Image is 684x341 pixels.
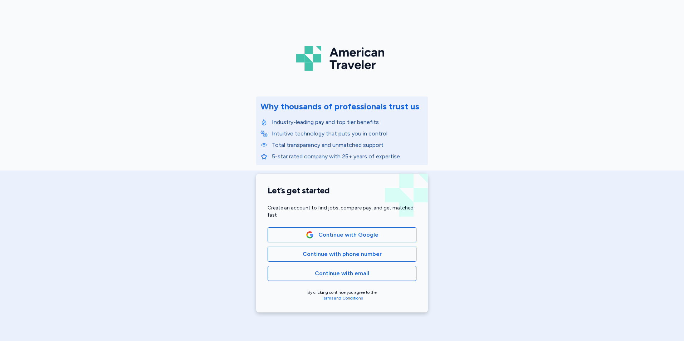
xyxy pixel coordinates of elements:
[268,247,416,262] button: Continue with phone number
[272,118,424,127] p: Industry-leading pay and top tier benefits
[306,231,314,239] img: Google Logo
[268,204,416,219] div: Create an account to find jobs, compare pay, and get matched fast
[272,152,424,161] p: 5-star rated company with 25+ years of expertise
[260,101,419,112] div: Why thousands of professionals trust us
[268,266,416,281] button: Continue with email
[296,43,388,74] img: Logo
[268,290,416,301] div: By clicking continue you agree to the
[268,227,416,242] button: Google LogoContinue with Google
[318,231,378,239] span: Continue with Google
[272,129,424,138] p: Intuitive technology that puts you in control
[268,185,416,196] h1: Let’s get started
[315,269,369,278] span: Continue with email
[303,250,382,258] span: Continue with phone number
[322,296,363,301] a: Terms and Conditions
[272,141,424,149] p: Total transparency and unmatched support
